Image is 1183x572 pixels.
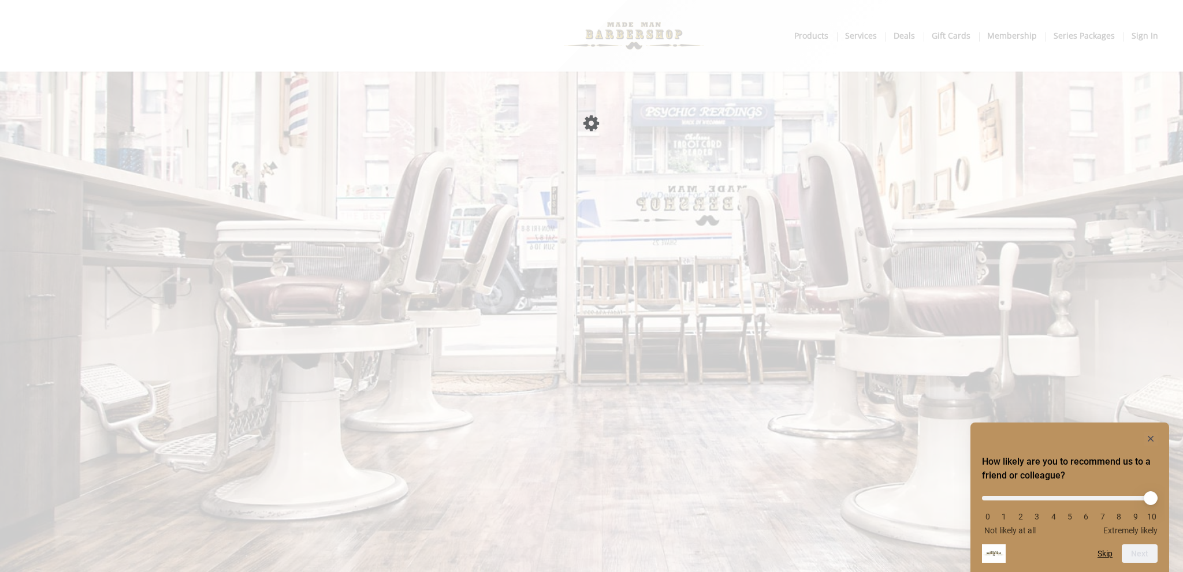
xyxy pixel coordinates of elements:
div: How likely are you to recommend us to a friend or colleague? Select an option from 0 to 10, with ... [982,432,1158,563]
li: 5 [1064,512,1076,521]
span: Not likely at all [984,526,1036,535]
li: 10 [1146,512,1158,521]
li: 3 [1031,512,1043,521]
li: 7 [1097,512,1108,521]
span: Extremely likely [1103,526,1158,535]
li: 9 [1130,512,1141,521]
li: 8 [1113,512,1125,521]
li: 2 [1015,512,1026,521]
button: Hide survey [1144,432,1158,446]
li: 0 [982,512,994,521]
li: 4 [1048,512,1059,521]
div: How likely are you to recommend us to a friend or colleague? Select an option from 0 to 10, with ... [982,487,1158,535]
li: 6 [1080,512,1092,521]
h2: How likely are you to recommend us to a friend or colleague? Select an option from 0 to 10, with ... [982,455,1158,483]
button: Next question [1122,544,1158,563]
button: Skip [1098,549,1113,558]
li: 1 [998,512,1010,521]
